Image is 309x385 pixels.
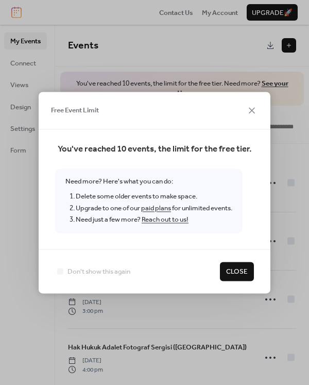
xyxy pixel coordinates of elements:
[76,214,232,225] li: Need just a few more?
[67,267,130,277] span: Don't show this again
[220,262,254,281] button: Close
[226,267,248,277] span: Close
[76,203,232,214] li: Upgrade to one of our for unlimited events.
[142,213,188,226] a: Reach out to us!
[51,106,99,116] span: Free Event Limit
[141,202,171,215] a: paid plans
[55,169,243,233] span: Need more? Here's what you can do:
[55,142,254,156] span: You've reached 10 events, the limit for the free tier.
[76,191,232,202] li: Delete some older events to make space.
